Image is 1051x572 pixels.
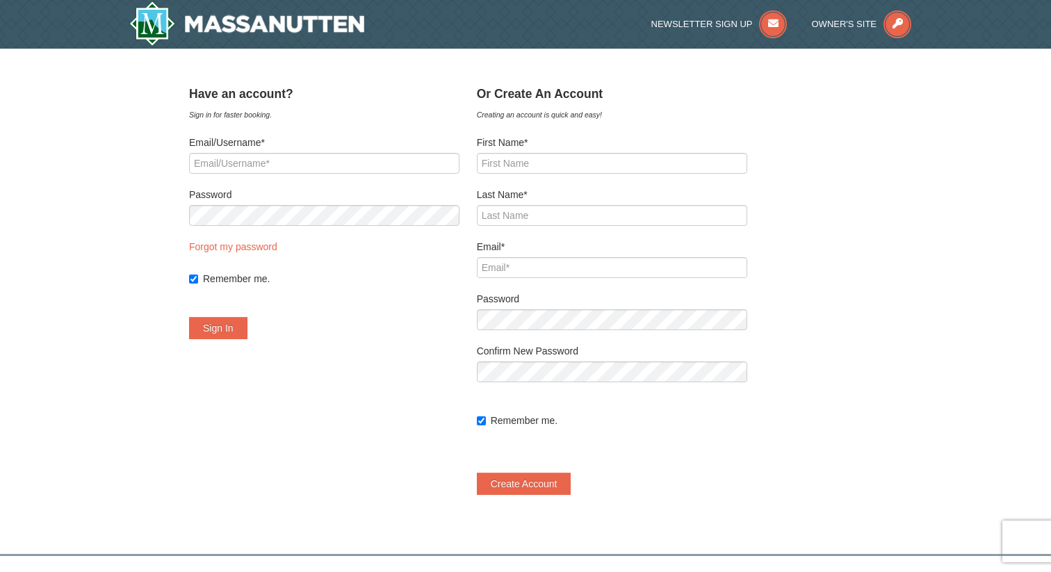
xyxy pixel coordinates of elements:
label: Email* [477,240,747,254]
input: Email/Username* [189,153,459,174]
input: Email* [477,257,747,278]
label: Email/Username* [189,136,459,149]
div: Creating an account is quick and easy! [477,108,747,122]
label: First Name* [477,136,747,149]
input: First Name [477,153,747,174]
label: Remember me. [491,414,747,427]
input: Last Name [477,205,747,226]
label: Password [189,188,459,202]
a: Forgot my password [189,241,277,252]
a: Owner's Site [812,19,912,29]
button: Create Account [477,473,571,495]
span: Newsletter Sign Up [651,19,753,29]
button: Sign In [189,317,247,339]
div: Sign in for faster booking. [189,108,459,122]
a: Massanutten Resort [129,1,364,46]
span: Owner's Site [812,19,877,29]
h4: Or Create An Account [477,87,747,101]
label: Password [477,292,747,306]
label: Last Name* [477,188,747,202]
a: Newsletter Sign Up [651,19,788,29]
h4: Have an account? [189,87,459,101]
img: Massanutten Resort Logo [129,1,364,46]
label: Remember me. [203,272,459,286]
label: Confirm New Password [477,344,747,358]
